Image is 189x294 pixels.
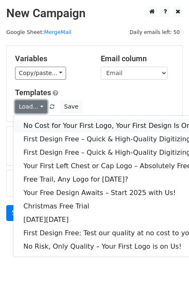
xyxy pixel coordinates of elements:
[6,29,72,35] small: Google Sheet:
[6,6,183,21] h2: New Campaign
[15,67,66,80] a: Copy/paste...
[15,100,47,113] a: Load...
[44,29,72,35] a: MergeMail
[101,54,174,63] h5: Email column
[15,54,88,63] h5: Variables
[15,88,51,97] a: Templates
[127,28,183,37] span: Daily emails left: 50
[60,100,82,113] button: Save
[6,205,34,221] a: Send
[127,29,183,35] a: Daily emails left: 50
[147,254,189,294] iframe: Chat Widget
